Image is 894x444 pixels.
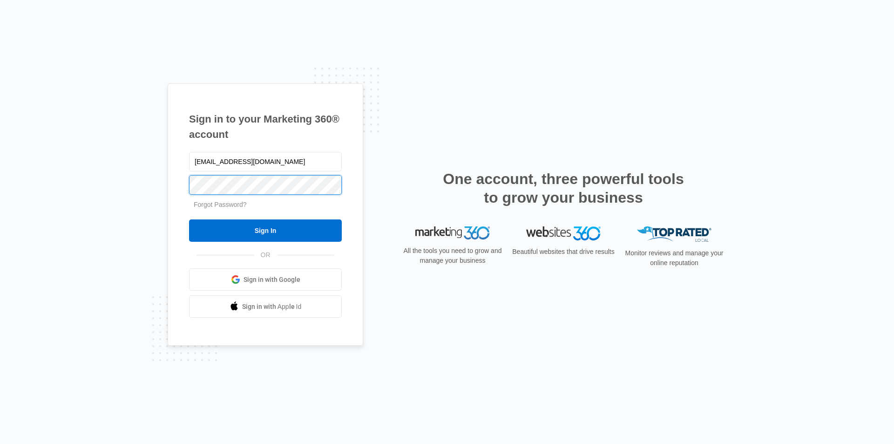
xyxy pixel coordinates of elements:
a: Forgot Password? [194,201,247,208]
p: All the tools you need to grow and manage your business [400,246,505,266]
span: Sign in with Apple Id [242,302,302,312]
a: Sign in with Google [189,268,342,291]
input: Email [189,152,342,171]
span: Sign in with Google [244,275,300,285]
img: Marketing 360 [415,226,490,239]
a: Sign in with Apple Id [189,295,342,318]
h2: One account, three powerful tools to grow your business [440,170,687,207]
input: Sign In [189,219,342,242]
p: Beautiful websites that drive results [511,247,616,257]
p: Monitor reviews and manage your online reputation [622,248,726,268]
h1: Sign in to your Marketing 360® account [189,111,342,142]
img: Top Rated Local [637,226,711,242]
span: OR [254,250,277,260]
img: Websites 360 [526,226,601,240]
